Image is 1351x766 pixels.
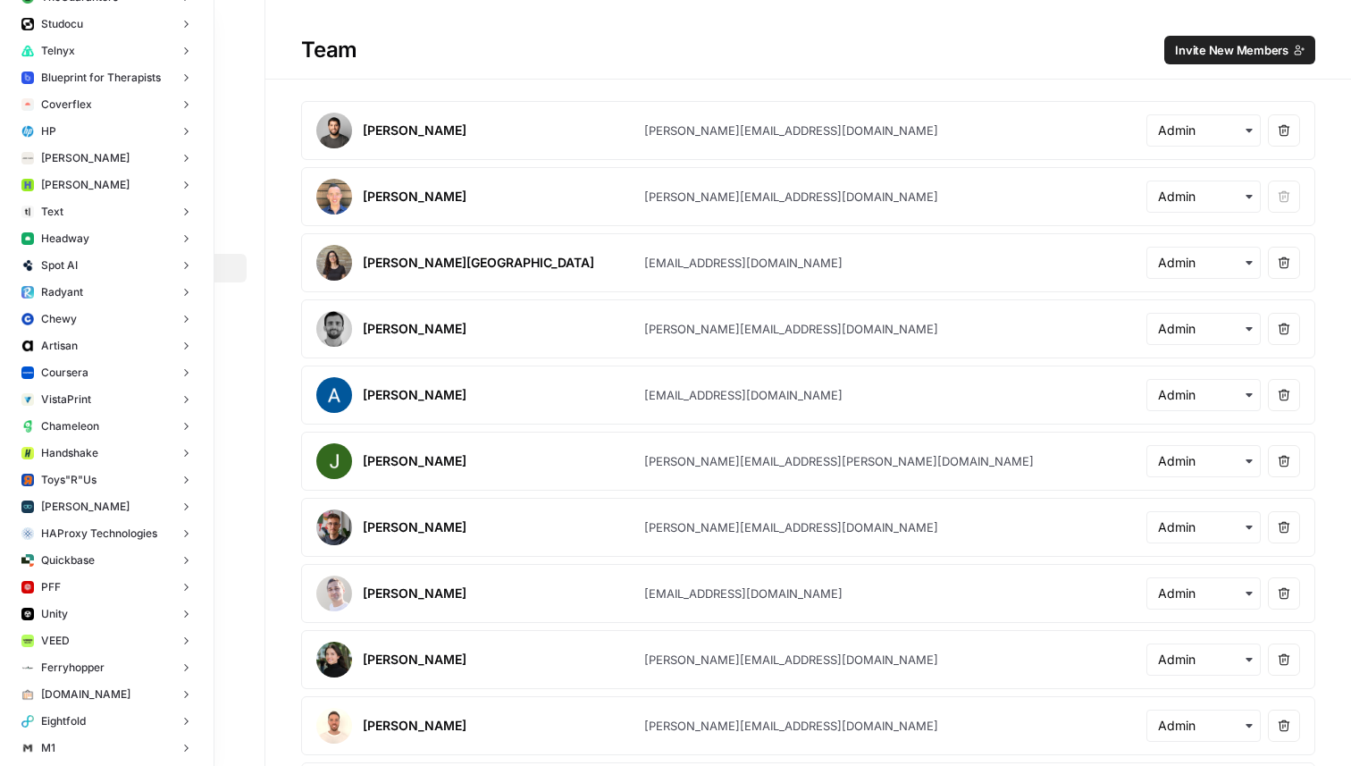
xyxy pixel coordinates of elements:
[14,225,199,252] button: Headway
[14,145,199,172] button: [PERSON_NAME]
[644,585,843,602] div: [EMAIL_ADDRESS][DOMAIN_NAME]
[316,642,352,678] img: avatar
[14,440,199,467] button: Handshake
[14,574,199,601] button: PFF
[41,740,55,756] span: M1
[644,188,938,206] div: [PERSON_NAME][EMAIL_ADDRESS][DOMAIN_NAME]
[363,386,466,404] div: [PERSON_NAME]
[316,377,352,413] img: avatar
[21,554,34,567] img: su6rzb6ooxtlguexw0i7h3ek2qys
[316,245,352,281] img: avatar
[14,708,199,735] button: Eightfold
[14,735,199,762] button: M1
[363,188,466,206] div: [PERSON_NAME]
[21,447,34,459] img: tyhh5yoo27z6c58aiq8ggz7r5czz
[1158,122,1249,139] input: Admin
[41,606,68,622] span: Unity
[14,413,199,440] button: Chameleon
[363,651,466,669] div: [PERSON_NAME]
[21,232,34,245] img: rb3eupnxjfz85y8dzcodcrqho4jn
[363,452,466,470] div: [PERSON_NAME]
[316,576,352,611] img: avatar
[363,254,594,272] div: [PERSON_NAME][GEOGRAPHIC_DATA]
[21,45,34,57] img: vz99s571aqmcnep6uf2de6ojrn3r
[14,654,199,681] button: Ferryhopper
[21,527,34,540] img: do8wk4dovaz9o5hnn0uvf4l3wk8v
[41,686,130,703] span: [DOMAIN_NAME]
[41,472,96,488] span: Toys"R"Us
[14,332,199,359] button: Artisan
[41,526,157,542] span: HAProxy Technologies
[14,198,199,225] button: Text
[644,320,938,338] div: [PERSON_NAME][EMAIL_ADDRESS][DOMAIN_NAME]
[363,122,466,139] div: [PERSON_NAME]
[21,125,34,138] img: hlbcpmtbm86roj45zljgmleydzqc
[21,206,34,218] img: vqsr61w8ttaa1mg2gzetnf2ohdyu
[21,661,34,674] img: eexhd2qvoukt2ejwg9bmkswibbj7
[21,340,34,352] img: orf35bcksal8g279b29tweou5g65
[1158,585,1249,602] input: Admin
[41,123,56,139] span: HP
[41,150,130,166] span: [PERSON_NAME]
[316,708,352,744] img: avatar
[41,97,92,113] span: Coverflex
[21,608,34,620] img: 66biwi03tkzvi81snoqf9kzs6x53
[41,43,75,59] span: Telnyx
[41,257,78,274] span: Spot AI
[363,585,466,602] div: [PERSON_NAME]
[21,18,34,30] img: jfcs4bt3nyewlwnnr46z6fxod5mr
[644,452,1034,470] div: [PERSON_NAME][EMAIL_ADDRESS][PERSON_NAME][DOMAIN_NAME]
[41,338,78,354] span: Artisan
[316,311,352,347] img: avatar
[316,443,352,479] img: avatar
[1158,254,1249,272] input: Admin
[363,717,466,735] div: [PERSON_NAME]
[14,601,199,627] button: Unity
[41,177,130,193] span: [PERSON_NAME]
[644,717,938,735] div: [PERSON_NAME][EMAIL_ADDRESS][DOMAIN_NAME]
[41,284,83,300] span: Radyant
[21,98,34,111] img: l4muj0jjfg7df9oj5fg31blri2em
[41,579,61,595] span: PFF
[14,64,199,91] button: Blueprint for Therapists
[14,11,199,38] button: Studocu
[21,501,34,513] img: alssx4wmviuz1d5bf2sdn20f9ebb
[14,306,199,332] button: Chewy
[14,493,199,520] button: [PERSON_NAME]
[21,581,34,593] img: o357k2hbai1jfx6sede2donr5eug
[41,418,99,434] span: Chameleon
[1158,651,1249,669] input: Admin
[41,499,130,515] span: [PERSON_NAME]
[21,259,34,272] img: mabojh0nvurt3wxgbmrq4jd7wg4s
[644,122,938,139] div: [PERSON_NAME][EMAIL_ADDRESS][DOMAIN_NAME]
[14,91,199,118] button: Coverflex
[1158,320,1249,338] input: Admin
[644,386,843,404] div: [EMAIL_ADDRESS][DOMAIN_NAME]
[41,660,105,676] span: Ferryhopper
[14,627,199,654] button: VEED
[363,518,466,536] div: [PERSON_NAME]
[1164,36,1315,64] button: Invite New Members
[14,520,199,547] button: HAProxy Technologies
[21,179,34,191] img: 8rnco5vc66pc49xb0nsowo4c0onn
[363,320,466,338] div: [PERSON_NAME]
[1158,518,1249,536] input: Admin
[316,179,352,215] img: avatar
[14,118,199,145] button: HP
[644,518,938,536] div: [PERSON_NAME][EMAIL_ADDRESS][DOMAIN_NAME]
[1158,188,1249,206] input: Admin
[21,474,34,486] img: s3fwv9wkt9x27kqtovs0fl92koza
[21,152,34,164] img: 7mxhb7nxs73ijdw4i5n5jo1kjlpm
[316,113,352,148] img: avatar
[21,420,34,433] img: uh3f19omyu0utp4d58prz952vsqa
[21,366,34,379] img: 1rmbdh83liigswmnvqyaq31zy2bw
[14,172,199,198] button: [PERSON_NAME]
[14,386,199,413] button: VistaPrint
[21,635,34,647] img: jz86opb9spy4uaui193389rfc1lw
[41,311,77,327] span: Chewy
[41,16,83,32] span: Studocu
[644,254,843,272] div: [EMAIL_ADDRESS][DOMAIN_NAME]
[21,72,34,84] img: yqmqy7bcrdxmto1sfnzzmuq5pyd0
[41,445,98,461] span: Handshake
[265,36,1351,64] div: Team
